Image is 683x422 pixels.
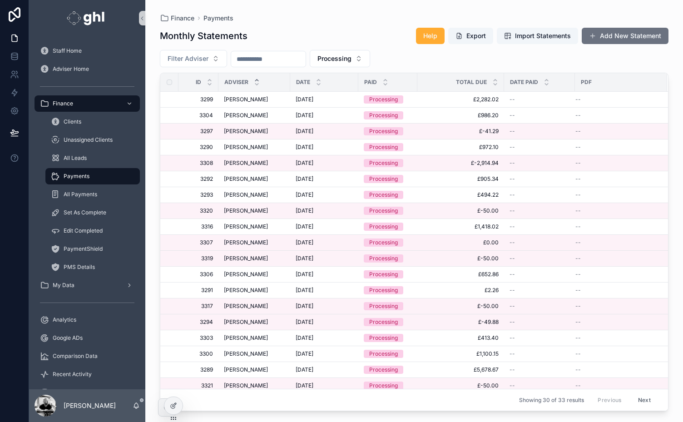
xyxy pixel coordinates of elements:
a: Analytics [35,312,140,328]
div: Processing [369,95,398,104]
a: £413.40 [423,334,499,342]
a: [PERSON_NAME] [224,255,285,262]
span: [DATE] [296,303,313,310]
a: [PERSON_NAME] [224,159,285,167]
span: -- [575,159,581,167]
span: Help [423,31,437,40]
a: -- [510,366,569,373]
span: £-49.88 [423,318,499,326]
span: [DATE] [296,255,313,262]
span: -- [510,159,515,167]
div: Processing [369,127,398,135]
div: Processing [369,159,398,167]
span: -- [510,287,515,294]
span: [PERSON_NAME] [224,287,268,294]
a: Payments [203,14,233,23]
span: -- [510,96,515,103]
a: -- [510,334,569,342]
a: [PERSON_NAME] [224,191,285,199]
span: [DATE] [296,144,313,151]
a: £1,100.15 [423,350,499,357]
span: -- [510,318,515,326]
div: Processing [369,254,398,263]
a: -- [510,303,569,310]
a: Processing [364,334,412,342]
a: -- [575,96,656,103]
a: [PERSON_NAME] [224,366,285,373]
span: 3291 [189,287,213,294]
span: -- [575,175,581,183]
a: [PERSON_NAME] [224,207,285,214]
a: £972.10 [423,144,499,151]
span: [PERSON_NAME] [224,223,268,230]
span: [DATE] [296,159,313,167]
a: 3299 [189,96,213,103]
span: £1,418.02 [423,223,499,230]
span: -- [510,255,515,262]
a: 3306 [189,271,213,278]
a: [PERSON_NAME] [224,239,285,246]
span: [PERSON_NAME] [224,191,268,199]
a: Processing [364,95,412,104]
a: £986.20 [423,112,499,119]
a: 3290 [189,144,213,151]
a: Adviser Home [35,61,140,77]
span: -- [510,334,515,342]
a: -- [575,144,656,151]
span: [PERSON_NAME] [224,303,268,310]
a: -- [510,271,569,278]
span: -- [575,207,581,214]
span: Clients [64,118,81,125]
span: All Payments [64,191,97,198]
span: £-2,914.94 [423,159,499,167]
span: [DATE] [296,287,313,294]
span: [PERSON_NAME] [224,334,268,342]
a: [PERSON_NAME] [224,175,285,183]
span: 3320 [189,207,213,214]
div: Processing [369,302,398,310]
a: [DATE] [296,96,353,103]
span: -- [575,334,581,342]
span: [PERSON_NAME] [224,271,268,278]
a: -- [510,318,569,326]
span: £494.22 [423,191,499,199]
a: 3319 [189,255,213,262]
a: 3304 [189,112,213,119]
span: [DATE] [296,207,313,214]
span: -- [510,271,515,278]
span: Set As Complete [64,209,106,216]
div: Processing [369,286,398,294]
span: -- [575,191,581,199]
span: Processing [317,54,351,63]
a: -- [510,255,569,262]
a: £2.26 [423,287,499,294]
a: [PERSON_NAME] [224,303,285,310]
a: £652.86 [423,271,499,278]
a: Unassigned Clients [45,132,140,148]
div: Processing [369,238,398,247]
span: 3292 [189,175,213,183]
span: [PERSON_NAME] [224,175,268,183]
span: Comparison Data [53,352,98,360]
a: [PERSON_NAME] [224,223,285,230]
a: All Payments [45,186,140,203]
div: Processing [369,334,398,342]
span: -- [575,255,581,262]
a: Processing [364,302,412,310]
a: [PERSON_NAME] [224,144,285,151]
a: [DATE] [296,159,353,167]
a: -- [510,112,569,119]
a: £2,282.02 [423,96,499,103]
span: 3289 [189,366,213,373]
a: -- [575,255,656,262]
span: [PERSON_NAME] [224,318,268,326]
span: -- [510,303,515,310]
a: [PERSON_NAME] [224,271,285,278]
div: Processing [369,175,398,183]
span: My Data [53,282,74,289]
